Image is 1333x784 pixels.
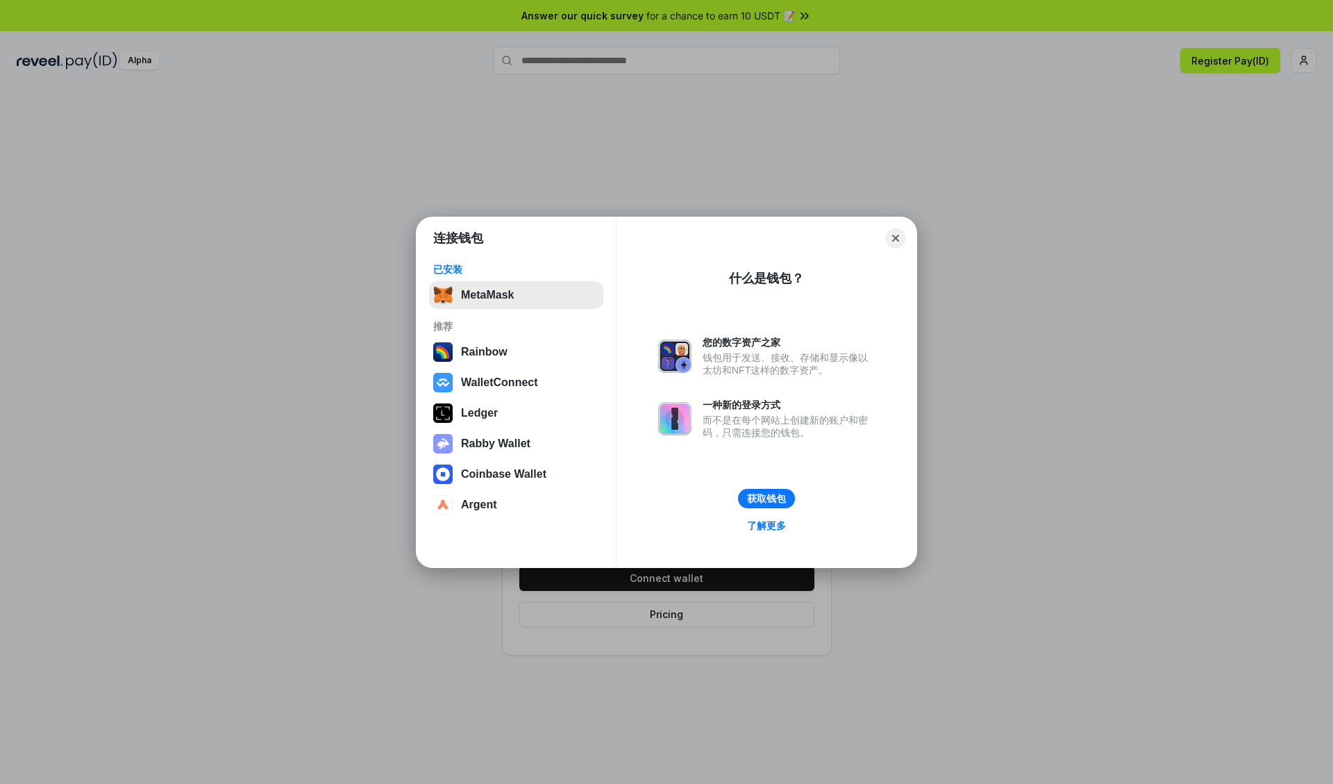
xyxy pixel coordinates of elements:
[461,437,530,450] div: Rabby Wallet
[429,460,603,488] button: Coinbase Wallet
[461,346,508,358] div: Rainbow
[433,373,453,392] img: svg+xml,%3Csvg%20width%3D%2228%22%20height%3D%2228%22%20viewBox%3D%220%200%2028%2028%22%20fill%3D...
[461,376,538,389] div: WalletConnect
[433,465,453,484] img: svg+xml,%3Csvg%20width%3D%2228%22%20height%3D%2228%22%20viewBox%3D%220%200%2028%2028%22%20fill%3D...
[461,499,497,511] div: Argent
[461,407,498,419] div: Ledger
[703,336,875,349] div: 您的数字资产之家
[658,402,691,435] img: svg+xml,%3Csvg%20xmlns%3D%22http%3A%2F%2Fwww.w3.org%2F2000%2Fsvg%22%20fill%3D%22none%22%20viewBox...
[433,285,453,305] img: svg+xml,%3Csvg%20fill%3D%22none%22%20height%3D%2233%22%20viewBox%3D%220%200%2035%2033%22%20width%...
[658,340,691,373] img: svg+xml,%3Csvg%20xmlns%3D%22http%3A%2F%2Fwww.w3.org%2F2000%2Fsvg%22%20fill%3D%22none%22%20viewBox...
[433,403,453,423] img: svg+xml,%3Csvg%20xmlns%3D%22http%3A%2F%2Fwww.w3.org%2F2000%2Fsvg%22%20width%3D%2228%22%20height%3...
[433,342,453,362] img: svg+xml,%3Csvg%20width%3D%22120%22%20height%3D%22120%22%20viewBox%3D%220%200%20120%20120%22%20fil...
[433,320,599,333] div: 推荐
[429,338,603,366] button: Rainbow
[461,468,546,481] div: Coinbase Wallet
[703,351,875,376] div: 钱包用于发送、接收、存储和显示像以太坊和NFT这样的数字资产。
[738,489,795,508] button: 获取钱包
[429,430,603,458] button: Rabby Wallet
[429,491,603,519] button: Argent
[433,263,599,276] div: 已安装
[703,399,875,411] div: 一种新的登录方式
[747,492,786,505] div: 获取钱包
[747,519,786,532] div: 了解更多
[429,281,603,309] button: MetaMask
[433,495,453,515] img: svg+xml,%3Csvg%20width%3D%2228%22%20height%3D%2228%22%20viewBox%3D%220%200%2028%2028%22%20fill%3D...
[461,289,514,301] div: MetaMask
[429,369,603,397] button: WalletConnect
[886,228,905,248] button: Close
[703,414,875,439] div: 而不是在每个网站上创建新的账户和密码，只需连接您的钱包。
[433,434,453,453] img: svg+xml,%3Csvg%20xmlns%3D%22http%3A%2F%2Fwww.w3.org%2F2000%2Fsvg%22%20fill%3D%22none%22%20viewBox...
[739,517,794,535] a: 了解更多
[433,230,483,247] h1: 连接钱包
[729,270,804,287] div: 什么是钱包？
[429,399,603,427] button: Ledger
